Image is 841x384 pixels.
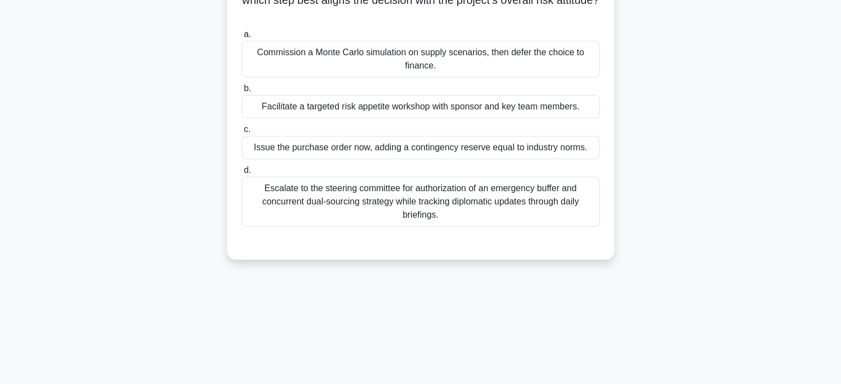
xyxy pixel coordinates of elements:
span: c. [244,124,250,134]
span: d. [244,165,251,175]
div: Issue the purchase order now, adding a contingency reserve equal to industry norms. [242,136,600,159]
div: Escalate to the steering committee for authorization of an emergency buffer and concurrent dual-s... [242,177,600,227]
span: b. [244,83,251,93]
div: Facilitate a targeted risk appetite workshop with sponsor and key team members. [242,95,600,118]
div: Commission a Monte Carlo simulation on supply scenarios, then defer the choice to finance. [242,41,600,77]
span: a. [244,29,251,39]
